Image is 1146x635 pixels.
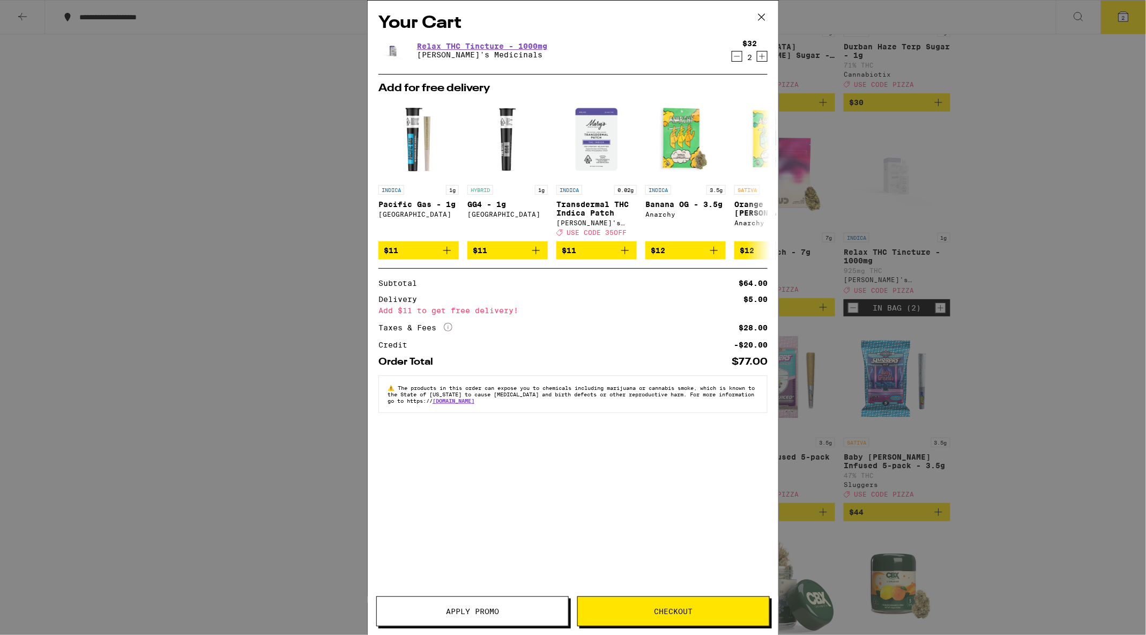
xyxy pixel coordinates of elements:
p: 3.5g [706,185,726,195]
span: $12 [651,246,665,255]
p: INDICA [556,185,582,195]
span: ⚠️ [388,385,398,391]
a: Open page for Pacific Gas - 1g from Fog City Farms [378,99,459,241]
h2: Add for free delivery [378,83,768,94]
span: Checkout [654,608,693,615]
span: The products in this order can expose you to chemicals including marijuana or cannabis smoke, whi... [388,385,755,404]
button: Decrement [732,51,742,62]
a: Open page for Orange Runtz - 3.5g from Anarchy [734,99,815,241]
button: Add to bag [645,241,726,260]
p: Banana OG - 3.5g [645,200,726,209]
img: Anarchy - Banana OG - 3.5g [645,99,726,180]
div: $5.00 [743,296,768,303]
div: $32 [742,39,757,48]
p: 0.02g [614,185,637,195]
div: $77.00 [732,357,768,367]
span: $11 [384,246,398,255]
img: Mary's Medicinals - Relax THC Tincture - 1000mg [378,41,408,60]
div: 2 [742,53,757,62]
div: [GEOGRAPHIC_DATA] [467,211,548,218]
button: Add to bag [734,241,815,260]
div: Anarchy [645,211,726,218]
p: GG4 - 1g [467,200,548,209]
a: [DOMAIN_NAME] [433,397,474,404]
img: Mary's Medicinals - Transdermal THC Indica Patch [556,99,637,180]
button: Add to bag [378,241,459,260]
div: $64.00 [739,279,768,287]
div: Add $11 to get free delivery! [378,307,768,314]
img: Fog City Farms - GG4 - 1g [467,99,548,180]
div: [PERSON_NAME]'s Medicinals [556,219,637,226]
span: $11 [473,246,487,255]
p: Transdermal THC Indica Patch [556,200,637,217]
a: Open page for Transdermal THC Indica Patch from Mary's Medicinals [556,99,637,241]
p: Orange [PERSON_NAME] - 3.5g [734,200,815,217]
button: Checkout [577,596,770,626]
img: Anarchy - Orange Runtz - 3.5g [734,99,815,180]
p: [PERSON_NAME]'s Medicinals [417,50,547,59]
a: Relax THC Tincture - 1000mg [417,42,547,50]
p: 1g [535,185,548,195]
span: $12 [740,246,754,255]
p: HYBRID [467,185,493,195]
div: Subtotal [378,279,425,287]
p: INDICA [645,185,671,195]
div: Credit [378,341,415,349]
div: $28.00 [739,324,768,331]
div: Delivery [378,296,425,303]
button: Add to bag [556,241,637,260]
a: Open page for Banana OG - 3.5g from Anarchy [645,99,726,241]
button: Add to bag [467,241,548,260]
div: Taxes & Fees [378,323,452,333]
p: SATIVA [734,185,760,195]
button: Increment [757,51,768,62]
h2: Your Cart [378,11,768,35]
div: [GEOGRAPHIC_DATA] [378,211,459,218]
div: Anarchy [734,219,815,226]
button: Apply Promo [376,596,569,626]
p: 1g [446,185,459,195]
p: Pacific Gas - 1g [378,200,459,209]
a: Open page for GG4 - 1g from Fog City Farms [467,99,548,241]
span: USE CODE 35OFF [567,229,627,236]
span: $11 [562,246,576,255]
div: -$20.00 [734,341,768,349]
span: Apply Promo [446,608,499,615]
img: Fog City Farms - Pacific Gas - 1g [378,99,459,180]
div: Order Total [378,357,441,367]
